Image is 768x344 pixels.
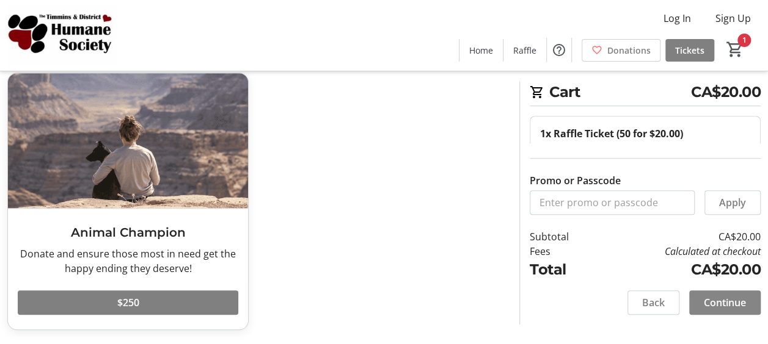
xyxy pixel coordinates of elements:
[547,38,571,62] button: Help
[530,259,596,281] td: Total
[627,290,679,315] button: Back
[675,44,704,57] span: Tickets
[715,11,751,26] span: Sign Up
[596,229,761,244] td: CA$20.00
[665,39,714,62] a: Tickets
[18,290,238,315] button: $250
[117,295,139,310] span: $250
[530,81,761,106] h2: Cart
[513,44,536,57] span: Raffle
[704,190,761,215] button: Apply
[719,195,746,210] span: Apply
[642,295,665,310] span: Back
[596,259,761,281] td: CA$20.00
[18,223,238,242] h3: Animal Champion
[607,44,651,57] span: Donations
[582,39,660,62] a: Donations
[706,9,761,28] button: Sign Up
[18,246,238,276] div: Donate and ensure those most in need get the happy ending they deserve!
[530,244,596,259] td: Fees
[540,126,750,141] div: 1x Raffle Ticket (50 for $20.00)
[469,44,493,57] span: Home
[654,9,701,28] button: Log In
[689,290,761,315] button: Continue
[530,173,621,188] label: Promo or Passcode
[664,11,691,26] span: Log In
[691,81,761,103] span: CA$20.00
[724,38,746,60] button: Cart
[459,39,503,62] a: Home
[704,295,746,310] span: Continue
[596,244,761,259] td: Calculated at checkout
[530,190,695,215] input: Enter promo or passcode
[530,229,596,244] td: Subtotal
[503,39,546,62] a: Raffle
[7,5,116,66] img: Timmins and District Humane Society's Logo
[8,73,248,208] img: Animal Champion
